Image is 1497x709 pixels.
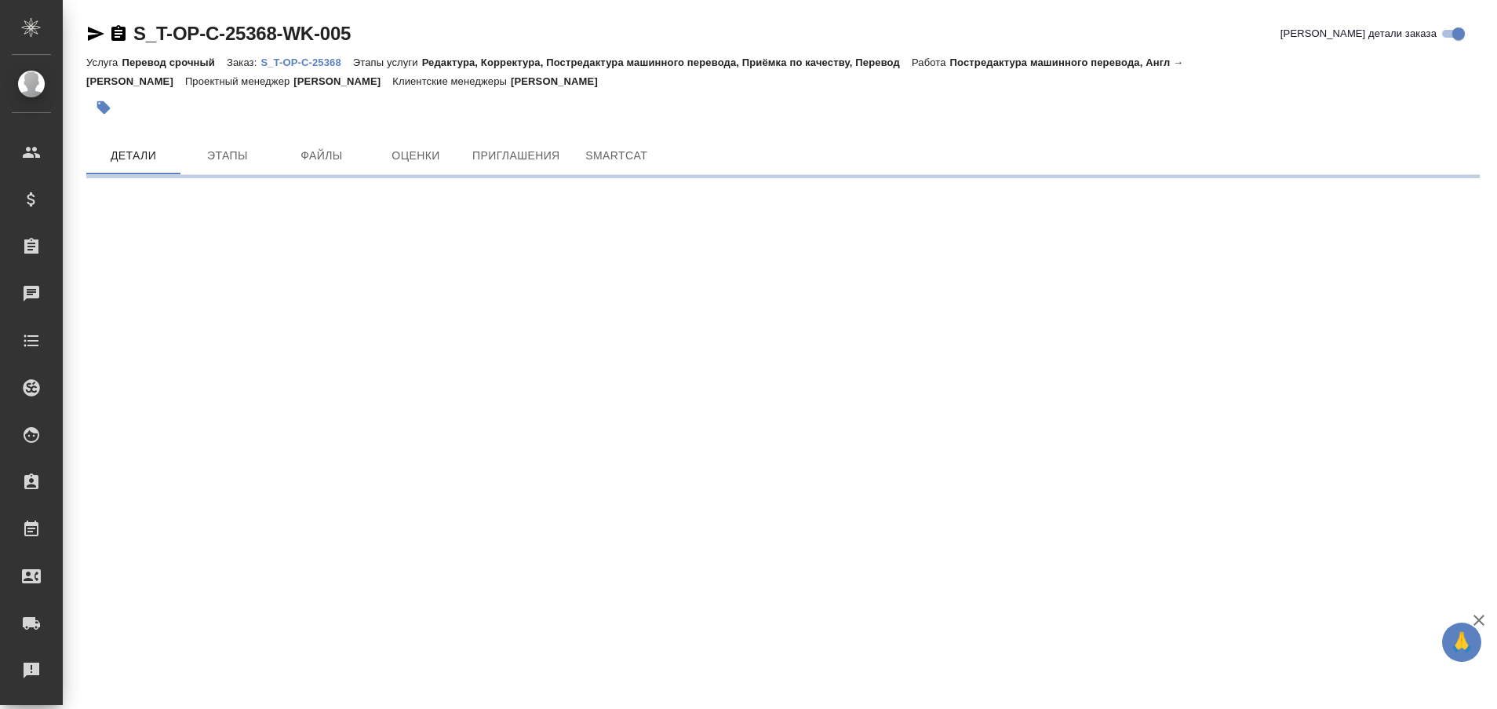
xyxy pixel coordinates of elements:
span: [PERSON_NAME] детали заказа [1280,26,1437,42]
span: Приглашения [472,146,560,166]
p: Перевод срочный [122,57,227,68]
p: Работа [912,57,950,68]
p: [PERSON_NAME] [293,75,392,87]
span: Оценки [378,146,453,166]
p: S_T-OP-C-25368 [260,57,352,68]
p: [PERSON_NAME] [511,75,610,87]
p: Этапы услуги [353,57,422,68]
span: 🙏 [1448,626,1475,659]
p: Заказ: [227,57,260,68]
span: SmartCat [579,146,654,166]
p: Редактура, Корректура, Постредактура машинного перевода, Приёмка по качеству, Перевод [422,57,912,68]
p: Проектный менеджер [185,75,293,87]
a: S_T-OP-C-25368-WK-005 [133,23,351,44]
span: Детали [96,146,171,166]
p: Клиентские менеджеры [392,75,511,87]
a: S_T-OP-C-25368 [260,55,352,68]
button: Скопировать ссылку [109,24,128,43]
button: Скопировать ссылку для ЯМессенджера [86,24,105,43]
button: Добавить тэг [86,90,121,125]
span: Этапы [190,146,265,166]
button: 🙏 [1442,623,1481,662]
p: Услуга [86,57,122,68]
span: Файлы [284,146,359,166]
